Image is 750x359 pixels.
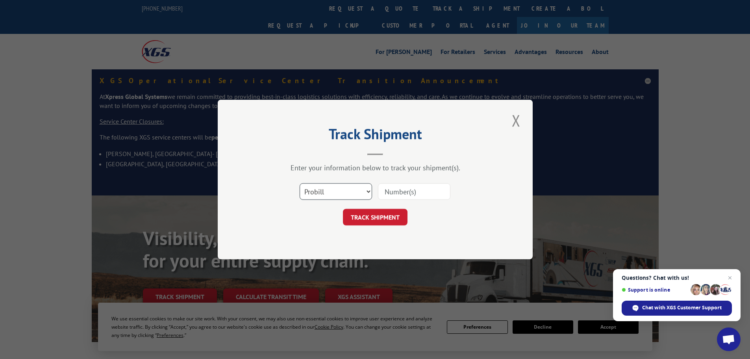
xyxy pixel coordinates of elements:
[343,209,407,225] button: TRACK SHIPMENT
[509,110,523,131] button: Close modal
[622,301,732,316] span: Chat with XGS Customer Support
[717,327,741,351] a: Open chat
[622,275,732,281] span: Questions? Chat with us!
[257,163,493,172] div: Enter your information below to track your shipment(s).
[378,183,450,200] input: Number(s)
[642,304,722,311] span: Chat with XGS Customer Support
[257,128,493,143] h2: Track Shipment
[622,287,688,293] span: Support is online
